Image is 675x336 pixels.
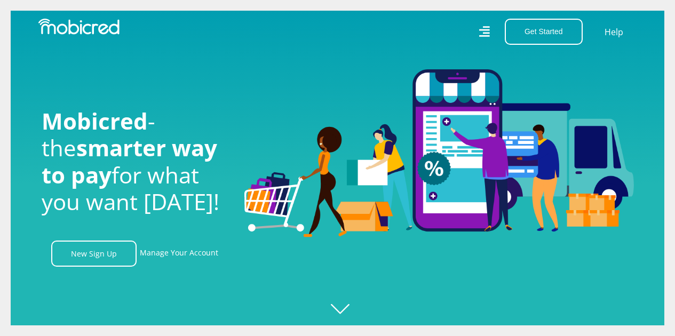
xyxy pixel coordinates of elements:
[505,19,583,45] button: Get Started
[51,241,137,267] a: New Sign Up
[604,25,624,39] a: Help
[140,241,218,267] a: Manage Your Account
[244,69,634,238] img: Welcome to Mobicred
[42,132,217,189] span: smarter way to pay
[42,108,228,215] h1: - the for what you want [DATE]!
[38,19,120,35] img: Mobicred
[42,106,148,136] span: Mobicred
